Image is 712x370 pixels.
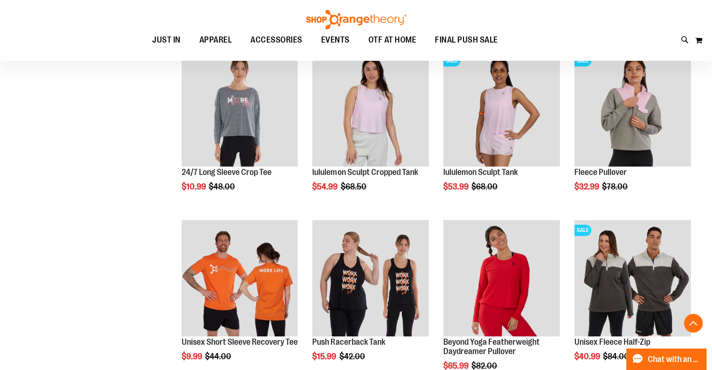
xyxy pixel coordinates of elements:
[182,51,298,168] a: Product image for 24/7 Long Sleeve Crop Tee
[182,182,207,191] span: $10.99
[209,182,236,191] span: $48.00
[182,220,298,336] img: Product image for Unisex Short Sleeve Recovery Tee
[182,51,298,167] img: Product image for 24/7 Long Sleeve Crop Tee
[443,220,560,336] img: Product image for Beyond Yoga Featherweight Daydreamer Pullover
[443,220,560,338] a: Product image for Beyond Yoga Featherweight Daydreamer Pullover
[603,352,631,361] span: $84.00
[312,337,385,347] a: Push Racerback Tank
[471,182,499,191] span: $68.00
[241,29,312,51] a: ACCESSORIES
[312,220,429,338] a: Product image for Push Racerback Tank
[182,220,298,338] a: Product image for Unisex Short Sleeve Recovery Tee
[443,167,518,177] a: lululemon Sculpt Tank
[177,46,303,216] div: product
[574,51,691,167] img: Product image for Fleece Pullover
[602,182,629,191] span: $78.00
[574,220,691,338] a: Product image for Unisex Fleece Half ZipSALE
[339,352,366,361] span: $42.00
[368,29,417,51] span: OTF AT HOME
[574,182,601,191] span: $32.99
[190,29,242,51] a: APPAREL
[182,352,204,361] span: $9.99
[574,225,591,236] span: SALE
[312,51,429,167] img: lululemon Sculpt Cropped Tank
[359,29,426,51] a: OTF AT HOME
[570,46,696,216] div: product
[308,46,433,216] div: product
[435,29,498,51] span: FINAL PUSH SALE
[250,29,302,51] span: ACCESSORIES
[143,29,190,51] a: JUST IN
[684,314,703,333] button: Back To Top
[443,337,540,356] a: Beyond Yoga Featherweight Daydreamer Pullover
[626,348,707,370] button: Chat with an Expert
[574,337,650,347] a: Unisex Fleece Half-Zip
[443,51,560,167] img: Main Image of 1538347
[312,51,429,168] a: lululemon Sculpt Cropped Tank
[321,29,350,51] span: EVENTS
[312,167,418,177] a: lululemon Sculpt Cropped Tank
[648,355,701,364] span: Chat with an Expert
[152,29,181,51] span: JUST IN
[182,167,272,177] a: 24/7 Long Sleeve Crop Tee
[340,182,367,191] span: $68.50
[443,182,470,191] span: $53.99
[205,352,233,361] span: $44.00
[574,51,691,168] a: Product image for Fleece PulloverSALE
[439,46,565,216] div: product
[426,29,507,51] a: FINAL PUSH SALE
[312,182,339,191] span: $54.99
[305,10,408,29] img: Shop Orangetheory
[182,337,298,347] a: Unisex Short Sleeve Recovery Tee
[312,352,338,361] span: $15.99
[443,51,560,168] a: Main Image of 1538347SALE
[199,29,232,51] span: APPAREL
[574,220,691,336] img: Product image for Unisex Fleece Half Zip
[312,220,429,336] img: Product image for Push Racerback Tank
[574,167,627,177] a: Fleece Pullover
[574,352,602,361] span: $40.99
[312,29,359,51] a: EVENTS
